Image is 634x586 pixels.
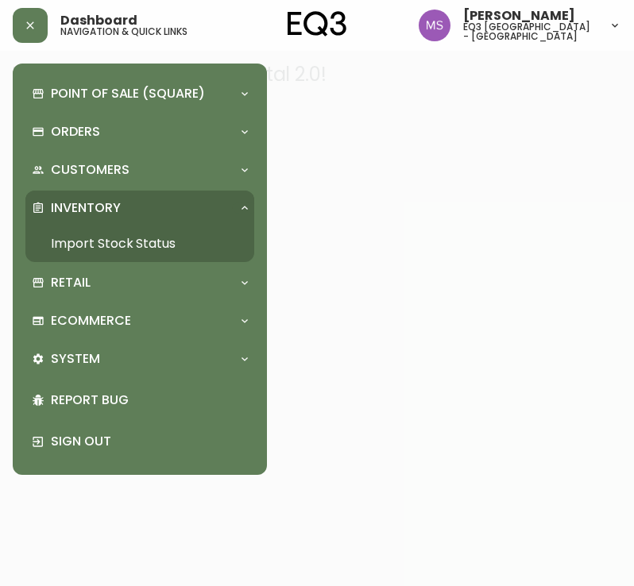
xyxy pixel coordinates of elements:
[25,76,254,111] div: Point of Sale (Square)
[60,27,187,37] h5: navigation & quick links
[25,265,254,300] div: Retail
[51,161,130,179] p: Customers
[51,350,100,368] p: System
[51,123,100,141] p: Orders
[25,152,254,187] div: Customers
[25,303,254,338] div: Ecommerce
[25,421,254,462] div: Sign Out
[25,380,254,421] div: Report Bug
[51,391,248,409] p: Report Bug
[419,10,450,41] img: 1b6e43211f6f3cc0b0729c9049b8e7af
[25,191,254,226] div: Inventory
[51,85,205,102] p: Point of Sale (Square)
[51,199,121,217] p: Inventory
[25,114,254,149] div: Orders
[60,14,137,27] span: Dashboard
[51,312,131,330] p: Ecommerce
[288,11,346,37] img: logo
[51,433,248,450] p: Sign Out
[463,22,596,41] h5: eq3 [GEOGRAPHIC_DATA] - [GEOGRAPHIC_DATA]
[463,10,575,22] span: [PERSON_NAME]
[51,274,91,291] p: Retail
[25,226,254,262] a: Import Stock Status
[25,341,254,376] div: System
